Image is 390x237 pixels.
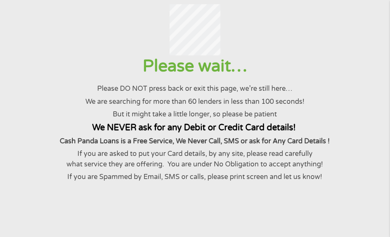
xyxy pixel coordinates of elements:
[10,84,379,94] p: Please DO NOT press back or exit this page, we’re still here…
[92,122,296,133] strong: We NEVER ask for any Debit or Credit Card details!
[10,109,379,119] p: But it might take a little longer, so please be patient
[60,137,330,145] strong: Cash Panda Loans is a Free Service, We Never Call, SMS or ask for Any Card Details !
[10,55,379,77] h1: Please wait…
[10,97,379,107] p: We are searching for more than 60 lenders in less than 100 seconds!
[10,149,379,169] p: If you are asked to put your Card details, by any site, please read carefully what service they a...
[10,172,379,182] p: If you are Spammed by Email, SMS or calls, please print screen and let us know!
